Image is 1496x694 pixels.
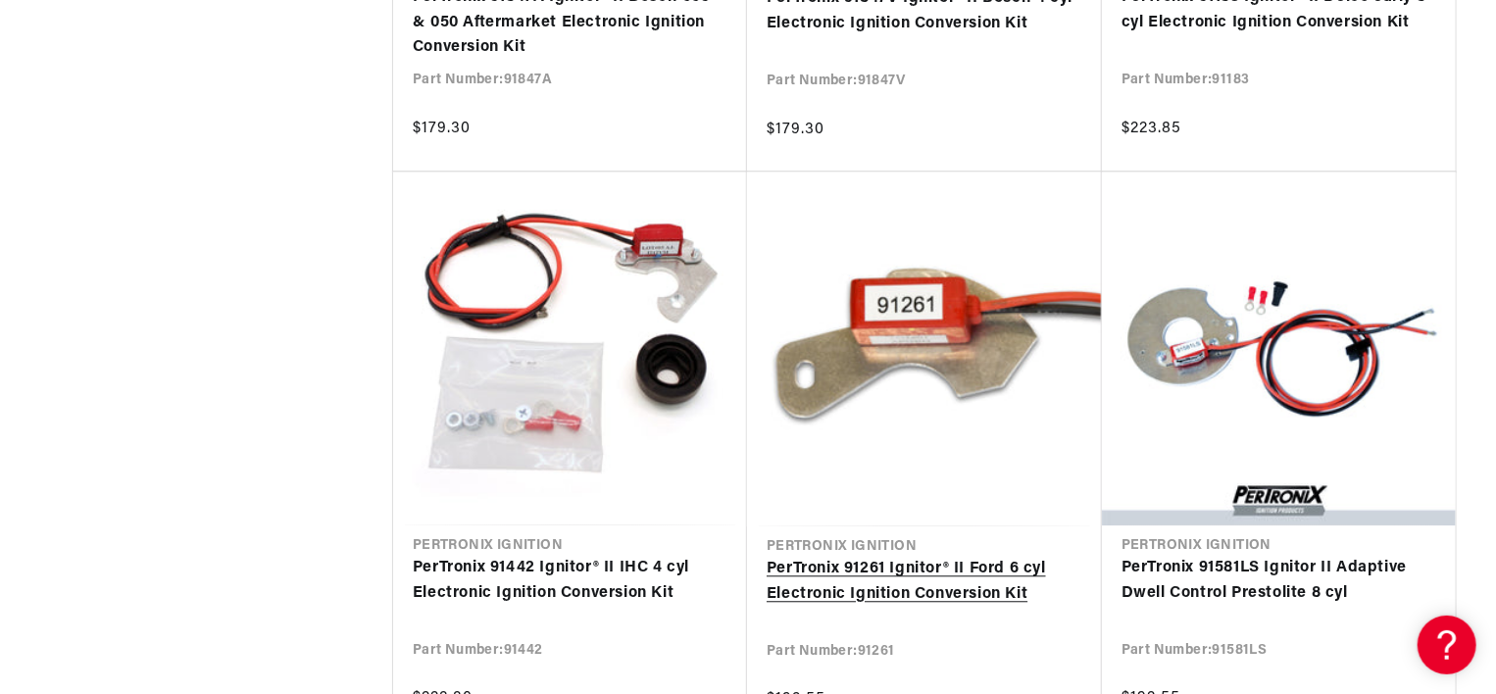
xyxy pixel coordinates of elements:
a: PerTronix 91261 Ignitor® II Ford 6 cyl Electronic Ignition Conversion Kit [767,557,1082,607]
a: PerTronix 91581LS Ignitor II Adaptive Dwell Control Prestolite 8 cyl [1122,556,1436,606]
a: PerTronix 91442 Ignitor® II IHC 4 cyl Electronic Ignition Conversion Kit [413,556,727,606]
